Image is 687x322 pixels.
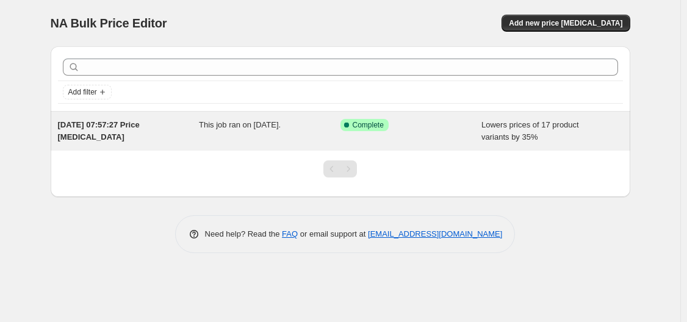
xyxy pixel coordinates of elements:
span: NA Bulk Price Editor [51,16,167,30]
nav: Pagination [323,160,357,177]
span: [DATE] 07:57:27 Price [MEDICAL_DATA] [58,120,140,141]
a: FAQ [282,229,298,238]
span: or email support at [298,229,368,238]
span: Add new price [MEDICAL_DATA] [509,18,622,28]
a: [EMAIL_ADDRESS][DOMAIN_NAME] [368,229,502,238]
span: Complete [353,120,384,130]
button: Add new price [MEDICAL_DATA] [502,15,630,32]
span: Add filter [68,87,97,97]
span: Need help? Read the [205,229,282,238]
span: This job ran on [DATE]. [199,120,281,129]
span: Lowers prices of 17 product variants by 35% [481,120,579,141]
button: Add filter [63,85,112,99]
